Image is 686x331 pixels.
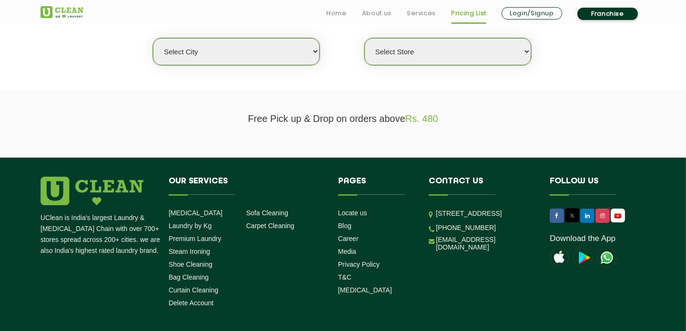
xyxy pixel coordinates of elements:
[338,209,367,217] a: Locate us
[246,222,294,230] a: Carpet Cleaning
[338,235,359,242] a: Career
[169,222,212,230] a: Laundry by Kg
[407,8,436,19] a: Services
[169,261,212,268] a: Shoe Cleaning
[436,236,535,251] a: [EMAIL_ADDRESS][DOMAIN_NAME]
[40,113,646,124] p: Free Pick up & Drop on orders above
[597,248,616,267] img: UClean Laundry and Dry Cleaning
[338,286,392,294] a: [MEDICAL_DATA]
[338,261,380,268] a: Privacy Policy
[326,8,347,19] a: Home
[169,299,213,307] a: Delete Account
[574,248,593,267] img: playstoreicon.png
[362,8,392,19] a: About us
[40,6,83,18] img: UClean Laundry and Dry Cleaning
[338,273,352,281] a: T&C
[169,248,210,255] a: Steam Ironing
[246,209,288,217] a: Sofa Cleaning
[502,7,562,20] a: Login/Signup
[550,234,615,243] a: Download the App
[169,177,324,195] h4: Our Services
[338,248,356,255] a: Media
[577,8,638,20] a: Franchise
[436,208,535,219] p: [STREET_ADDRESS]
[612,211,624,221] img: UClean Laundry and Dry Cleaning
[40,177,143,205] img: logo.png
[550,177,634,195] h4: Follow us
[405,113,438,124] span: Rs. 480
[338,222,352,230] a: Blog
[169,286,218,294] a: Curtain Cleaning
[169,273,209,281] a: Bag Cleaning
[338,177,415,195] h4: Pages
[40,212,161,256] p: UClean is India's largest Laundry & [MEDICAL_DATA] Chain with over 700+ stores spread across 200+...
[436,224,496,231] a: [PHONE_NUMBER]
[550,248,569,267] img: apple-icon.png
[451,8,486,19] a: Pricing List
[169,235,222,242] a: Premium Laundry
[169,209,222,217] a: [MEDICAL_DATA]
[429,177,535,195] h4: Contact us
